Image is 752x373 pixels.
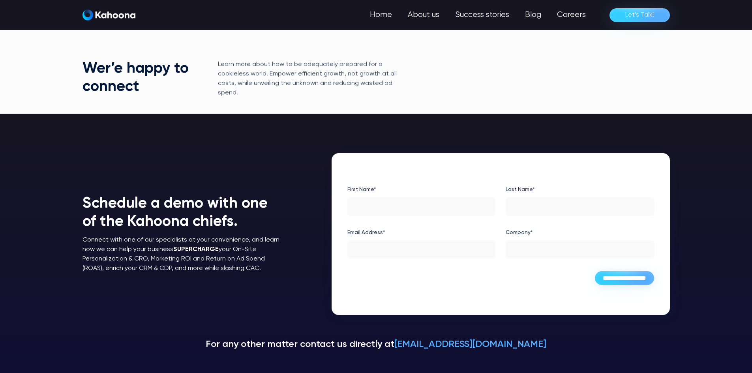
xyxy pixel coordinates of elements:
[362,7,400,23] a: Home
[347,226,495,239] label: Email Address*
[506,183,654,196] label: Last Name*
[218,60,410,97] p: Learn more about how to be adequately prepared for a cookieless world. Empower efficient growth, ...
[394,339,546,349] a: [EMAIL_ADDRESS][DOMAIN_NAME]
[83,235,284,273] p: Connect with one of our specialists at your convenience, and learn how we can help your business ...
[625,9,654,21] div: Let’s Talk!
[83,9,135,21] a: home
[83,338,670,351] p: For any other matter contact us directly at
[347,183,495,196] label: First Name*
[83,9,135,21] img: Kahoona logo white
[400,7,447,23] a: About us
[347,183,654,285] form: Demo Form
[549,7,594,23] a: Careers
[517,7,549,23] a: Blog
[173,246,219,253] strong: SUPERCHARGE
[447,7,517,23] a: Success stories
[609,8,670,22] a: Let’s Talk!
[83,195,284,231] h1: Schedule a demo with one of the Kahoona chiefs.
[506,226,654,239] label: Company*
[83,60,194,96] h1: Wer’e happy to connect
